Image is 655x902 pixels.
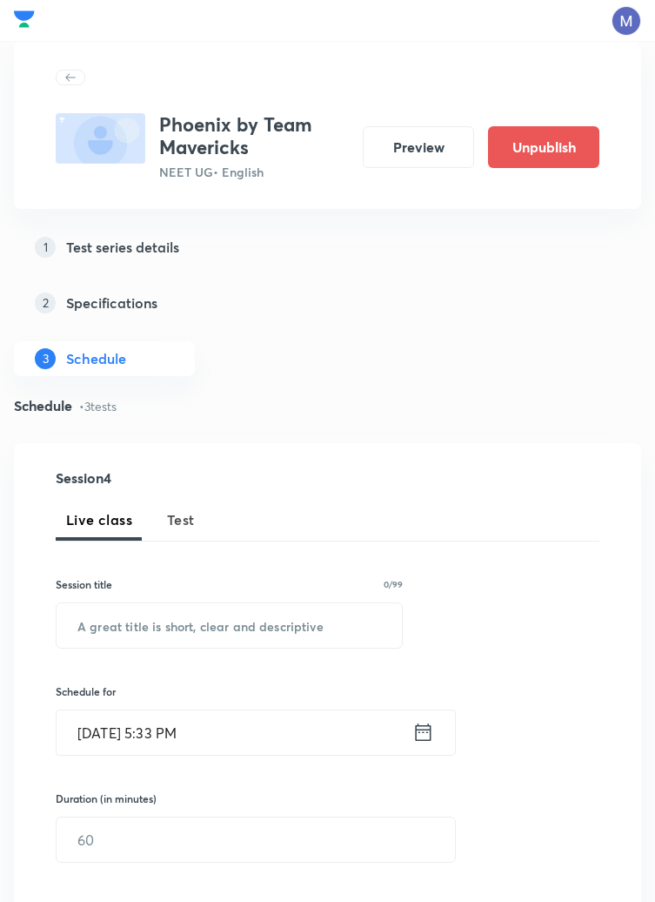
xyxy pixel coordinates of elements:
[612,6,641,36] img: Mangilal Choudhary
[56,683,403,699] h6: Schedule for
[14,6,35,32] img: Company Logo
[488,126,599,168] button: Unpublish
[35,293,56,313] p: 2
[57,603,402,648] input: A great title is short, clear and descriptive
[57,818,455,862] input: 60
[56,576,112,592] h6: Session title
[56,471,337,485] h4: Session 4
[363,126,474,168] button: Preview
[35,348,56,369] p: 3
[14,6,35,37] a: Company Logo
[384,580,403,589] p: 0/99
[14,286,641,320] a: 2Specifications
[167,509,195,530] span: Test
[66,293,157,313] h5: Specifications
[66,348,126,369] h5: Schedule
[159,163,349,181] p: NEET UG • English
[79,397,117,415] p: • 3 tests
[56,113,145,164] img: fallback-thumbnail.png
[56,791,157,806] h6: Duration (in minutes)
[35,237,56,258] p: 1
[14,230,641,265] a: 1Test series details
[14,399,72,413] h4: Schedule
[66,237,179,258] h5: Test series details
[159,113,349,159] h3: Phoenix by Team Mavericks
[66,509,132,530] span: Live class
